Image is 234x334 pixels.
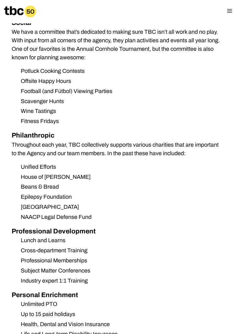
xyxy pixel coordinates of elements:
li: Epilepsy Foundation [16,193,222,202]
li: [GEOGRAPHIC_DATA] [16,203,222,212]
h3: Philanthropic [12,131,222,141]
li: Wine Tastings [16,107,222,116]
li: Beans & Bread [16,183,222,191]
li: Unified Efforts [16,163,222,172]
li: Fitness Fridays [16,117,222,126]
li: Subject Matter Conferences [16,267,222,275]
li: Health, Dental and Vision Insurance [16,320,222,329]
h3: Personal Enrichment [12,290,222,301]
li: Scavenger Hunts [16,97,222,106]
li: Professional Memberships [16,257,222,265]
p: We have a committee that’s dedicated to making sure TBC isn’t all work and no play. With input fr... [12,28,222,62]
li: Football (and Fútbol) Viewing Parties [16,87,222,96]
li: Industry expert 1:1 Training [16,277,222,285]
li: Lunch and Learns [16,237,222,245]
li: Cross-department Training [16,247,222,255]
li: Offsite Happy Hours [16,77,222,86]
li: NAACP Legal Defense Fund [16,213,222,222]
li: House of [PERSON_NAME] [16,173,222,182]
p: Throughout each year, TBC collectively supports various charities that are important to the Agenc... [12,141,222,158]
li: Potluck Cooking Contests [16,67,222,76]
li: Up to 15 paid holidays [16,310,222,319]
h3: Professional Development [12,227,222,237]
li: Unlimited PTO [16,300,222,309]
button: Mobile Menu [226,7,233,16]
